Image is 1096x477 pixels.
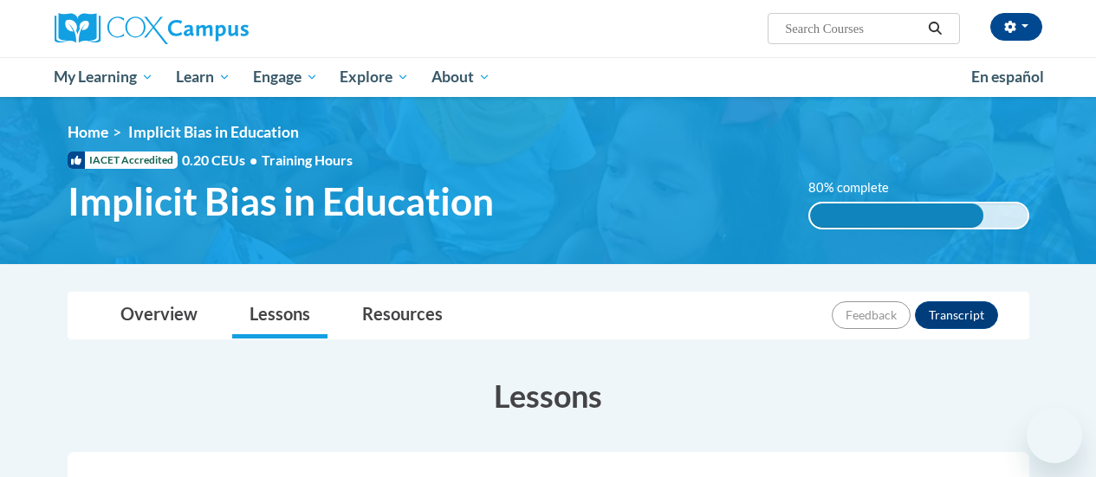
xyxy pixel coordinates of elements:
a: My Learning [43,57,165,97]
a: About [420,57,502,97]
span: IACET Accredited [68,151,178,169]
a: Home [68,123,108,141]
span: My Learning [54,67,153,87]
span: Engage [253,67,318,87]
span: Explore [340,67,409,87]
span: About [431,67,490,87]
div: Main menu [42,57,1055,97]
label: 80% complete [808,178,908,197]
button: Account Settings [990,13,1042,41]
span: En español [971,68,1044,86]
input: Search Courses [783,18,922,39]
img: Cox Campus [55,13,249,44]
a: Resources [345,293,460,338]
iframe: Button to launch messaging window [1027,408,1082,463]
a: Lessons [232,293,328,338]
a: Overview [103,293,215,338]
span: Training Hours [262,151,353,168]
span: Learn [176,67,230,87]
div: 80% complete [810,203,984,228]
a: Learn [165,57,242,97]
button: Feedback [832,301,911,329]
span: 0.20 CEUs [182,151,262,170]
a: Explore [328,57,420,97]
span: Implicit Bias in Education [68,178,494,224]
h3: Lessons [68,374,1029,417]
a: Cox Campus [55,13,366,44]
button: Search [922,18,948,39]
a: Engage [242,57,329,97]
a: En español [960,59,1055,95]
span: • [250,151,257,168]
span: Implicit Bias in Education [128,123,299,141]
button: Transcript [915,301,998,329]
